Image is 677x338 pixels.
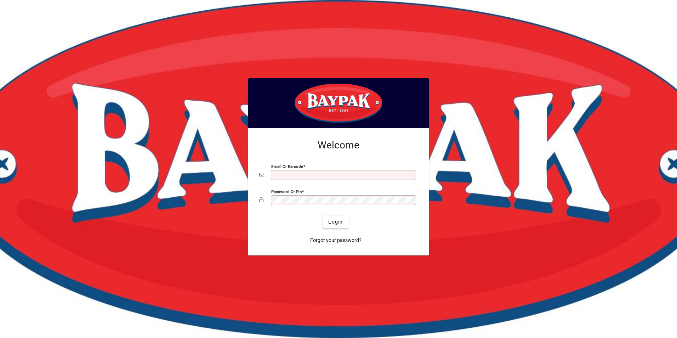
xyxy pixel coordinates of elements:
a: Forgot your password? [307,234,364,247]
h2: Welcome [259,139,418,151]
span: Forgot your password? [310,237,362,244]
mat-label: Password or Pin [271,189,302,194]
mat-label: Email or Barcode [271,164,303,169]
span: Login [328,218,343,226]
button: Login [323,216,348,229]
